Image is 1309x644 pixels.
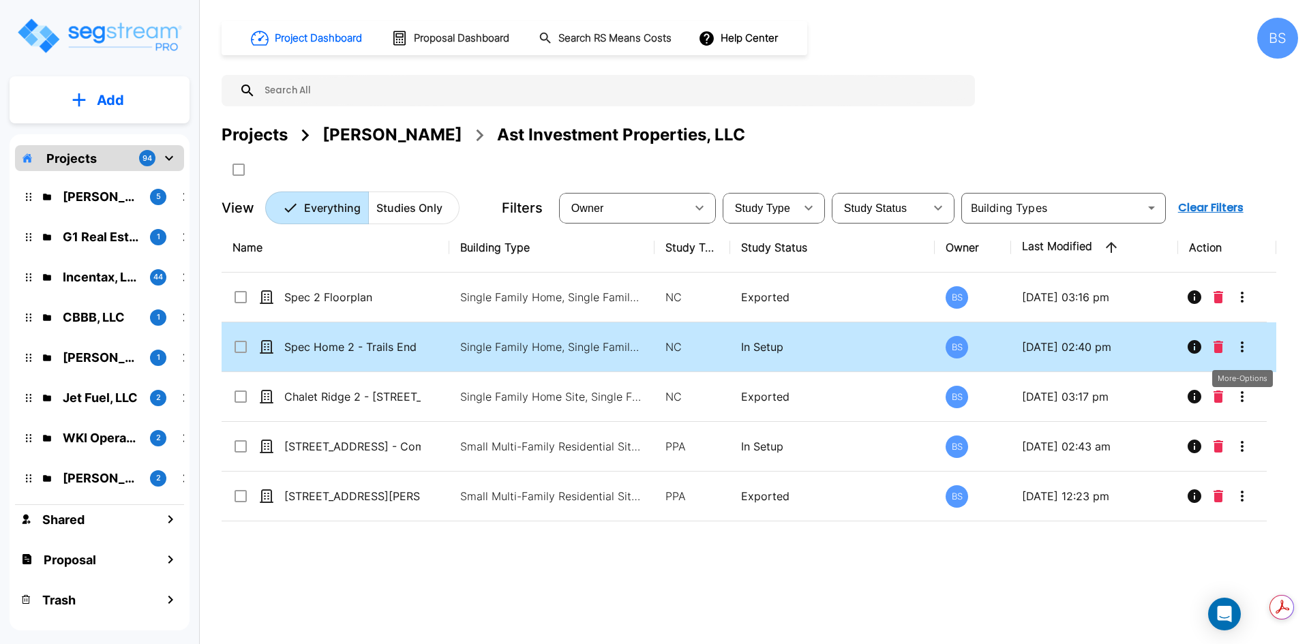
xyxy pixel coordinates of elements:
[1181,283,1208,311] button: Info
[741,488,924,504] p: Exported
[157,311,160,323] p: 1
[1022,339,1167,355] p: [DATE] 02:40 pm
[265,191,369,224] button: Everything
[63,228,139,246] p: G1 Real Estate
[63,388,139,407] p: Jet Fuel, LLC
[502,198,543,218] p: Filters
[1208,333,1229,361] button: Delete
[156,392,161,403] p: 2
[1181,383,1208,410] button: Info
[1011,223,1178,273] th: Last Modified
[1257,18,1298,59] div: BS
[558,31,672,46] h1: Search RS Means Costs
[42,510,85,529] h1: Shared
[46,149,97,168] p: Projects
[460,388,644,405] p: Single Family Home Site, Single Family Home
[284,488,421,504] p: [STREET_ADDRESS][PERSON_NAME]
[654,223,730,273] th: Study Type
[156,191,161,202] p: 5
[304,200,361,216] p: Everything
[63,308,139,326] p: CBBB, LLC
[222,198,254,218] p: View
[10,80,190,120] button: Add
[42,591,76,609] h1: Trash
[1208,482,1229,510] button: Delete
[741,289,924,305] p: Exported
[44,551,96,569] h1: Proposal
[63,469,139,487] p: Mike Hampton
[1022,438,1167,455] p: [DATE] 02:43 am
[1229,383,1256,410] button: More-Options
[157,231,160,243] p: 1
[695,25,783,51] button: Help Center
[665,388,719,405] p: NC
[142,153,152,164] p: 94
[730,223,935,273] th: Study Status
[946,485,968,508] div: BS
[225,156,252,183] button: SelectAll
[665,488,719,504] p: PPA
[946,286,968,309] div: BS
[1181,433,1208,460] button: Info
[1229,482,1256,510] button: More-Options
[460,339,644,355] p: Single Family Home, Single Family Home Site
[725,189,795,227] div: Select
[284,438,421,455] p: [STREET_ADDRESS] - Combined - Do NOT Use
[376,200,442,216] p: Studies Only
[1229,283,1256,311] button: More-Options
[741,388,924,405] p: Exported
[1212,370,1273,387] div: More-Options
[222,123,288,147] div: Projects
[1229,433,1256,460] button: More-Options
[16,16,183,55] img: Logo
[284,289,421,305] p: Spec 2 Floorplan
[284,339,421,355] p: Spec Home 2 - Trails End
[1022,488,1167,504] p: [DATE] 12:23 pm
[497,123,745,147] div: Ast Investment Properties, LLC
[571,202,604,214] span: Owner
[665,289,719,305] p: NC
[946,386,968,408] div: BS
[63,268,139,286] p: Incentax, LLC
[935,223,1010,273] th: Owner
[1178,223,1277,273] th: Action
[665,339,719,355] p: NC
[245,23,370,53] button: Project Dashboard
[1022,388,1167,405] p: [DATE] 03:17 pm
[1142,198,1161,217] button: Open
[460,438,644,455] p: Small Multi-Family Residential Site, Small Multi-Family Residential
[1208,283,1229,311] button: Delete
[533,25,679,52] button: Search RS Means Costs
[63,348,139,367] p: Kirk Richards
[63,429,139,447] p: WKI Operations, Inc.
[1173,194,1249,221] button: Clear Filters
[265,191,460,224] div: Platform
[97,90,124,110] p: Add
[275,31,362,46] h1: Project Dashboard
[1208,433,1229,460] button: Delete
[741,438,924,455] p: In Setup
[665,438,719,455] p: PPA
[156,472,161,484] p: 2
[157,352,160,363] p: 1
[965,198,1139,217] input: Building Types
[735,202,790,214] span: Study Type
[1181,333,1208,361] button: Info
[449,223,654,273] th: Building Type
[284,388,421,405] p: Chalet Ridge 2 - [STREET_ADDRESS][PERSON_NAME]
[1208,383,1229,410] button: Delete
[1208,598,1241,630] div: Open Intercom Messenger
[562,189,686,227] div: Select
[414,31,509,46] h1: Proposal Dashboard
[460,488,644,504] p: Small Multi-Family Residential Site, Small Multi-Family Residential, Small Multi-Family Residenti...
[460,289,644,305] p: Single Family Home, Single Family Home Site
[1229,333,1256,361] button: More-Options
[946,336,968,358] div: BS
[156,432,161,444] p: 2
[834,189,924,227] div: Select
[946,435,968,458] div: BS
[386,24,517,52] button: Proposal Dashboard
[153,271,163,283] p: 44
[368,191,460,224] button: Studies Only
[63,187,139,206] p: Ast, Isaiah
